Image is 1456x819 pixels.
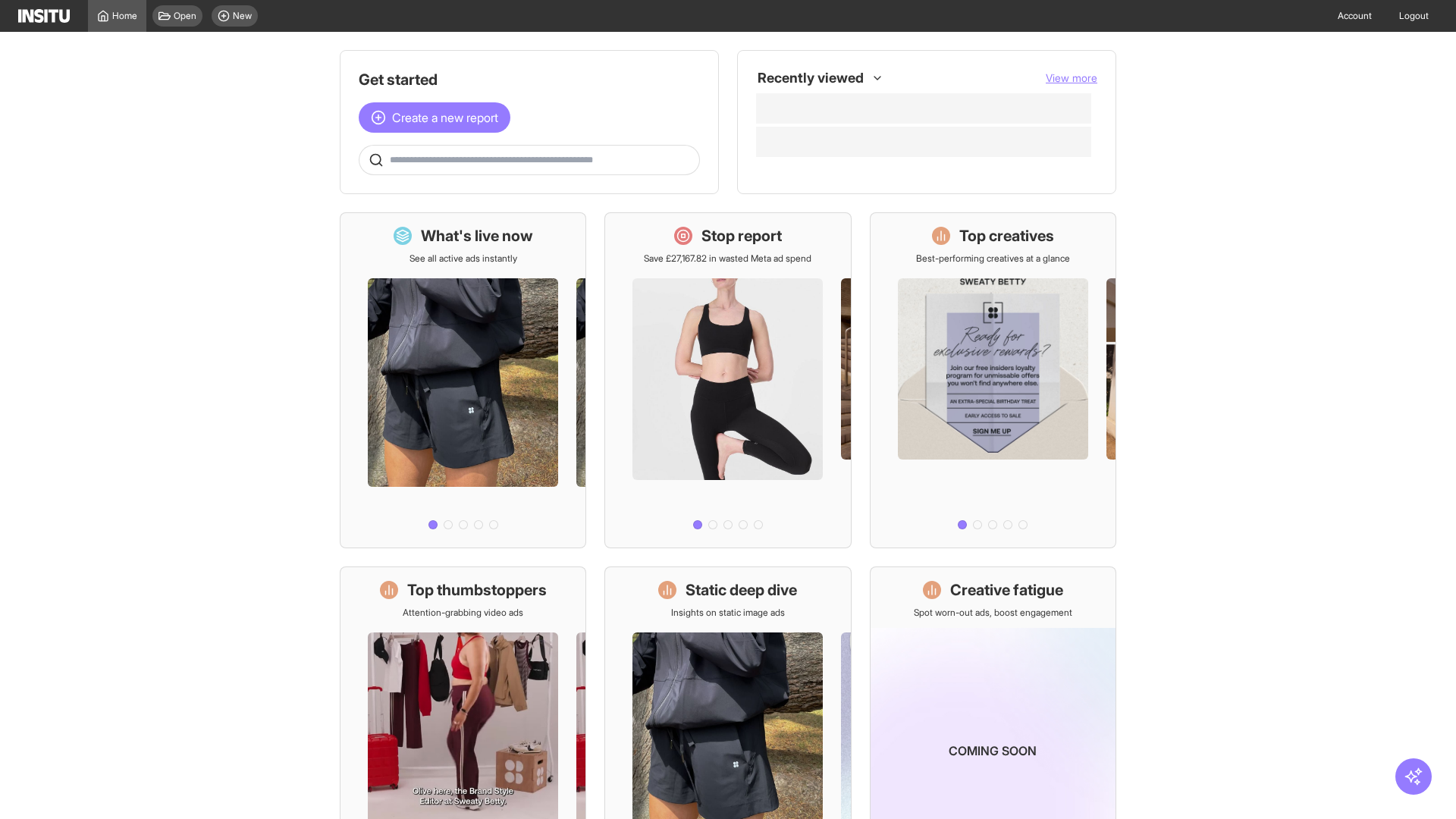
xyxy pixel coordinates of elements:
p: Save £27,167.82 in wasted Meta ad spend [644,253,811,265]
a: Stop reportSave £27,167.82 in wasted Meta ad spend [604,212,851,548]
span: View more [1046,71,1097,84]
h1: Top creatives [959,225,1054,246]
a: Top creativesBest-performing creatives at a glance [870,212,1116,548]
span: Open [174,10,196,22]
h1: Top thumbstoppers [407,579,547,601]
h1: What's live now [421,225,533,246]
button: Create a new report [359,102,510,133]
p: Attention-grabbing video ads [403,607,523,619]
img: Logo [18,9,70,23]
h1: Static deep dive [686,579,797,601]
span: New [233,10,252,22]
h1: Stop report [701,225,782,246]
span: Create a new report [392,108,498,127]
p: Insights on static image ads [671,607,785,619]
h1: Get started [359,69,700,90]
span: Home [112,10,137,22]
p: See all active ads instantly [409,253,517,265]
a: What's live nowSee all active ads instantly [340,212,586,548]
p: Best-performing creatives at a glance [916,253,1070,265]
button: View more [1046,71,1097,86]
